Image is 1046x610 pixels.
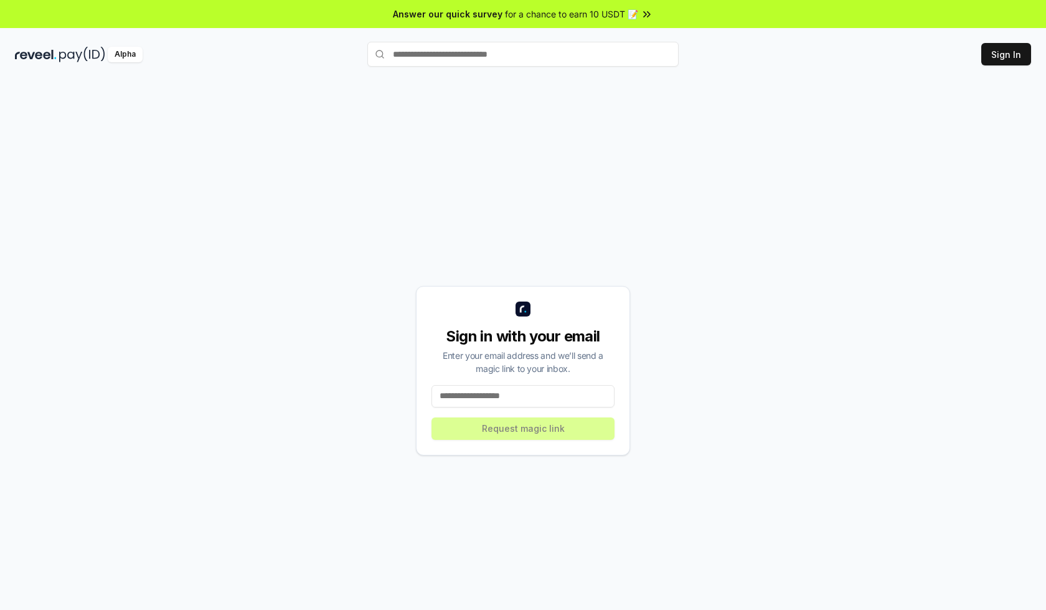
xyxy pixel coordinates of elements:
[15,47,57,62] img: reveel_dark
[431,349,615,375] div: Enter your email address and we’ll send a magic link to your inbox.
[981,43,1031,65] button: Sign In
[516,302,530,317] img: logo_small
[431,326,615,346] div: Sign in with your email
[59,47,105,62] img: pay_id
[505,7,638,21] span: for a chance to earn 10 USDT 📝
[108,47,143,62] div: Alpha
[393,7,502,21] span: Answer our quick survey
